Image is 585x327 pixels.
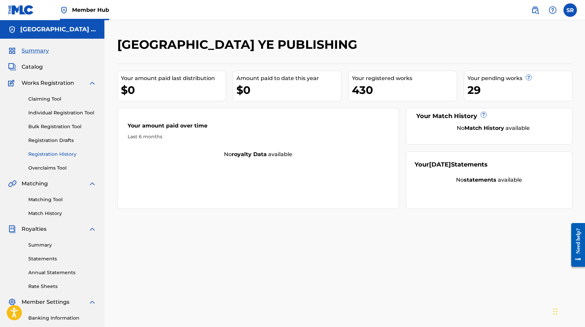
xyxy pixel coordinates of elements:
[8,79,17,87] img: Works Registration
[464,125,504,131] strong: Match History
[232,151,267,157] strong: royalty data
[22,79,74,87] span: Works Registration
[88,225,96,233] img: expand
[72,6,109,14] span: Member Hub
[60,6,68,14] img: Top Rightsholder
[563,3,577,17] div: User Menu
[423,124,564,132] div: No available
[352,74,457,82] div: Your registered works
[551,295,585,327] iframe: Chat Widget
[22,47,49,55] span: Summary
[28,109,96,116] a: Individual Registration Tool
[8,225,16,233] img: Royalties
[8,47,49,55] a: SummarySummary
[28,242,96,249] a: Summary
[236,74,341,82] div: Amount paid to date this year
[121,74,226,82] div: Your amount paid last distribution
[22,225,46,233] span: Royalties
[88,180,96,188] img: expand
[28,123,96,130] a: Bulk Registration Tool
[28,137,96,144] a: Registration Drafts
[28,315,96,322] a: Banking Information
[566,217,585,272] iframe: Resource Center
[118,150,399,158] div: No available
[415,176,564,184] div: No available
[128,122,389,133] div: Your amount paid over time
[429,161,451,168] span: [DATE]
[28,196,96,203] a: Matching Tool
[128,133,389,140] div: Last 6 months
[352,82,457,98] div: 430
[236,82,341,98] div: $0
[88,298,96,306] img: expand
[546,3,559,17] div: Help
[8,180,17,188] img: Matching
[526,75,531,80] span: ?
[528,3,542,17] a: Public Search
[549,6,557,14] img: help
[22,180,48,188] span: Matching
[20,26,96,33] h5: SYDNEY YE PUBLISHING
[28,165,96,172] a: Overclaims Tool
[22,63,43,71] span: Catalog
[28,255,96,262] a: Statements
[415,160,488,169] div: Your Statements
[553,301,557,322] div: Drag
[28,96,96,103] a: Claiming Tool
[8,63,43,71] a: CatalogCatalog
[531,6,539,14] img: search
[467,74,572,82] div: Your pending works
[28,269,96,276] a: Annual Statements
[28,283,96,290] a: Rate Sheets
[8,298,16,306] img: Member Settings
[28,210,96,217] a: Match History
[8,63,16,71] img: Catalog
[117,37,361,52] h2: [GEOGRAPHIC_DATA] YE PUBLISHING
[464,177,496,183] strong: statements
[481,112,486,117] span: ?
[22,298,69,306] span: Member Settings
[415,112,564,121] div: Your Match History
[121,82,226,98] div: $0
[8,26,16,34] img: Accounts
[8,5,34,15] img: MLC Logo
[28,151,96,158] a: Registration History
[467,82,572,98] div: 29
[88,79,96,87] img: expand
[8,47,16,55] img: Summary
